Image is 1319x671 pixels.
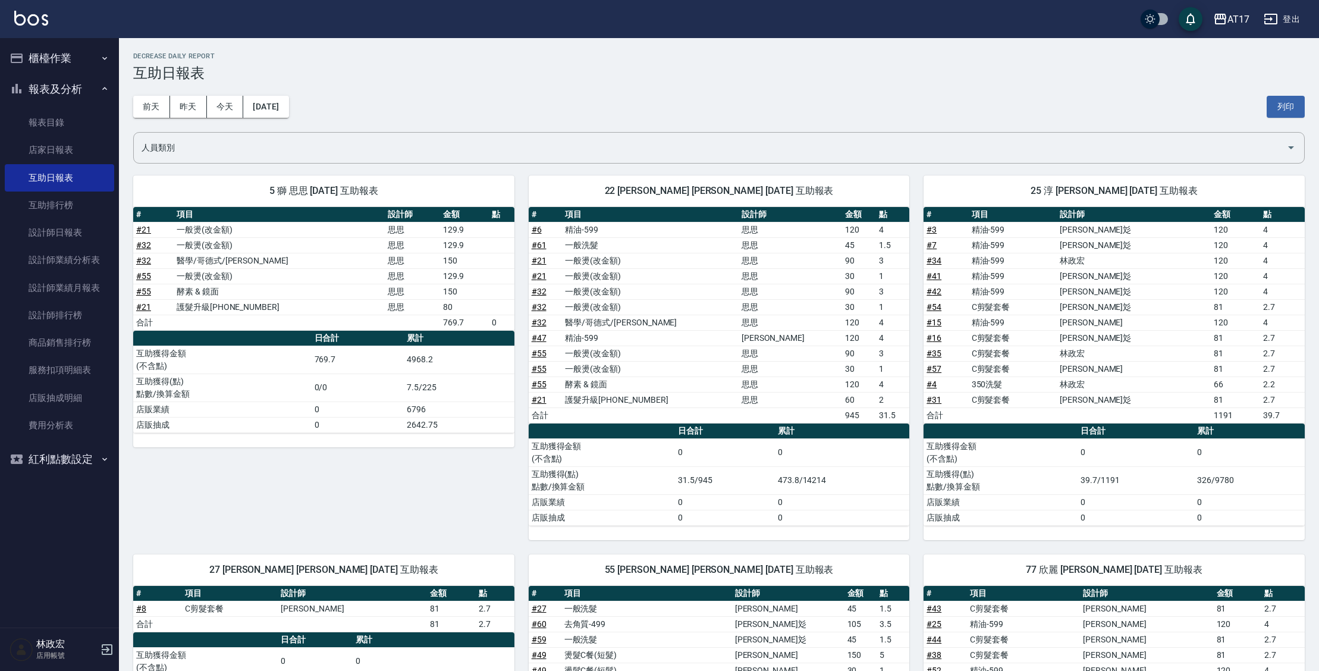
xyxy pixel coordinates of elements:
td: 互助獲得金額 (不含點) [529,438,676,466]
td: 0 [775,494,909,510]
a: #59 [532,635,547,644]
a: 服務扣項明細表 [5,356,114,384]
th: 設計師 [278,586,427,601]
td: 思思 [385,237,440,253]
td: 思思 [739,315,842,330]
td: 129.9 [440,222,489,237]
td: 3 [876,253,910,268]
td: 0 [489,315,514,330]
td: 350洗髮 [969,377,1057,392]
td: 一般洗髮 [562,237,738,253]
td: 3.5 [877,616,909,632]
button: 櫃檯作業 [5,43,114,74]
td: 120 [1211,237,1260,253]
a: #55 [532,364,547,374]
button: 報表及分析 [5,74,114,105]
td: 2.7 [1260,361,1305,377]
h3: 互助日報表 [133,65,1305,81]
td: 一般洗髮 [561,601,732,616]
a: 店家日報表 [5,136,114,164]
a: #25 [927,619,941,629]
td: 一般燙(改金額) [174,237,385,253]
td: 醫學/哥德式/[PERSON_NAME] [562,315,738,330]
td: 2.7 [1260,392,1305,407]
td: 2.7 [1260,330,1305,346]
a: #21 [532,271,547,281]
td: 7.5/225 [404,374,514,402]
td: 護髮升級[PHONE_NUMBER] [174,299,385,315]
td: 30 [842,268,876,284]
td: 0 [675,510,774,525]
table: a dense table [529,207,910,424]
td: 120 [842,377,876,392]
td: 1.5 [876,237,910,253]
td: 81 [427,601,476,616]
td: [PERSON_NAME]彣 [1057,237,1211,253]
th: 設計師 [385,207,440,222]
th: 金額 [844,586,877,601]
td: 精油-599 [562,222,738,237]
table: a dense table [924,424,1305,526]
span: 55 [PERSON_NAME] [PERSON_NAME] [DATE] 互助報表 [543,564,896,576]
a: #7 [927,240,937,250]
th: 項目 [969,207,1057,222]
th: 項目 [967,586,1080,601]
td: 思思 [739,361,842,377]
td: 0 [675,494,774,510]
th: 日合計 [675,424,774,439]
td: [PERSON_NAME] [1057,315,1211,330]
td: 去角質-499 [561,616,732,632]
td: 一般燙(改金額) [174,268,385,284]
td: 互助獲得(點) 點數/換算金額 [924,466,1078,494]
td: 思思 [739,299,842,315]
a: #21 [532,395,547,405]
td: C剪髮套餐 [969,346,1057,361]
th: 金額 [1211,207,1260,222]
th: 項目 [562,207,738,222]
span: 22 [PERSON_NAME] [PERSON_NAME] [DATE] 互助報表 [543,185,896,197]
td: 思思 [739,237,842,253]
td: C剪髮套餐 [969,330,1057,346]
td: 120 [1211,268,1260,284]
td: [PERSON_NAME]彣 [1057,222,1211,237]
button: 前天 [133,96,170,118]
table: a dense table [924,207,1305,424]
td: 2.7 [476,601,514,616]
td: 31.5 [876,407,910,423]
td: 互助獲得(點) 點數/換算金額 [133,374,312,402]
td: 30 [842,299,876,315]
button: 今天 [207,96,244,118]
td: 酵素 & 鏡面 [562,377,738,392]
td: 0 [775,438,909,466]
th: 日合計 [312,331,404,346]
td: 2.7 [1260,346,1305,361]
a: #21 [136,302,151,312]
a: #55 [532,380,547,389]
td: 精油-599 [969,315,1057,330]
th: 點 [1261,586,1305,601]
td: 81 [1211,346,1260,361]
table: a dense table [133,586,514,632]
button: Open [1282,138,1301,157]
td: 45 [844,601,877,616]
td: 81 [427,616,476,632]
td: 2.2 [1260,377,1305,392]
td: 4968.2 [404,346,514,374]
td: [PERSON_NAME] [1080,601,1213,616]
button: save [1179,7,1202,31]
td: 思思 [739,268,842,284]
a: #42 [927,287,941,296]
td: 4 [876,222,910,237]
a: 店販抽成明細 [5,384,114,412]
td: 精油-599 [969,237,1057,253]
td: [PERSON_NAME]彣 [732,616,844,632]
a: #34 [927,256,941,265]
td: 2 [876,392,910,407]
td: 80 [440,299,489,315]
h5: 林政宏 [36,638,97,650]
td: 3 [876,284,910,299]
a: #55 [136,287,151,296]
a: 設計師業績分析表 [5,246,114,274]
button: 昨天 [170,96,207,118]
td: 1 [876,299,910,315]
